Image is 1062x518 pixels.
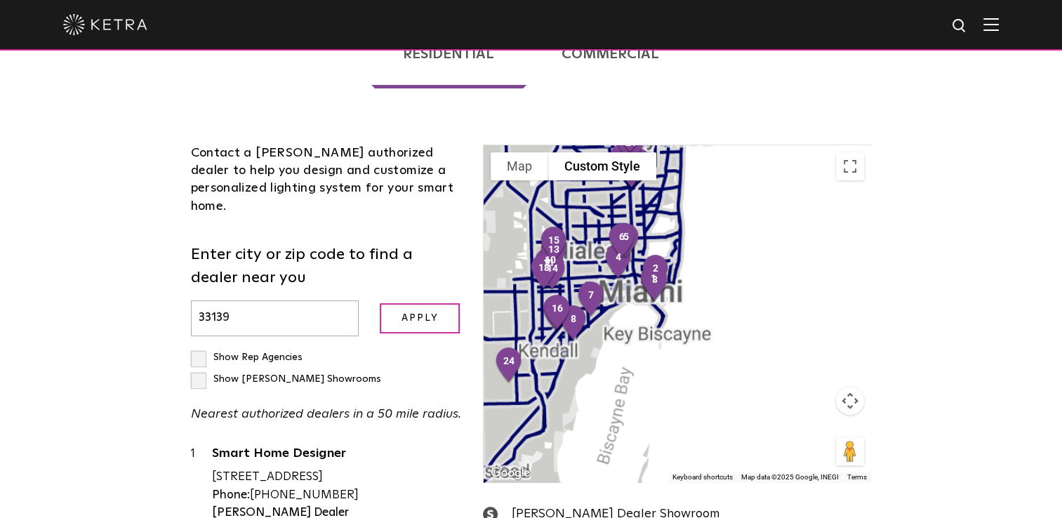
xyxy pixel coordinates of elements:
[191,300,359,336] input: Enter city or zip code
[532,248,573,298] div: 14
[836,387,864,415] button: Map camera controls
[598,237,639,286] div: 4
[530,20,691,88] a: Commercial
[672,472,733,482] button: Keyboard shortcuts
[191,404,463,425] p: Nearest authorized dealers in a 50 mile radius.
[191,352,303,362] label: Show Rep Agencies
[537,288,578,338] div: 16
[602,217,642,266] div: 6
[983,18,999,31] img: Hamburger%20Nav.svg
[553,299,594,348] div: 8
[635,248,676,298] div: 2
[212,486,463,505] div: [PHONE_NUMBER]
[635,260,675,309] div: 3
[847,473,867,481] a: Terms (opens in new tab)
[536,289,576,338] div: 12
[491,152,548,180] button: Show street map
[548,152,656,180] button: Custom Style
[530,240,571,289] div: 10
[836,437,864,465] button: Drag Pegman onto the map to open Street View
[212,468,463,486] div: [STREET_ADDRESS]
[529,243,569,292] div: 11
[191,244,463,290] label: Enter city or zip code to find a dealer near you
[836,152,864,180] button: Toggle fullscreen view
[212,489,250,501] strong: Phone:
[951,18,969,35] img: search icon
[191,374,381,384] label: Show [PERSON_NAME] Showrooms
[212,447,463,465] a: Smart Home Designer
[487,464,533,482] a: Open this area in Google Maps (opens a new window)
[371,20,526,88] a: Residential
[527,242,568,291] div: 9
[524,248,564,297] div: 18
[533,220,574,270] div: 15
[618,142,658,191] div: 19
[741,473,839,481] span: Map data ©2025 Google, INEGI
[487,464,533,482] img: Google
[606,217,646,266] div: 5
[191,145,463,215] div: Contact a [PERSON_NAME] authorized dealer to help you design and customize a personalized lightin...
[489,341,529,390] div: 24
[380,303,460,333] input: Apply
[571,275,611,324] div: 7
[63,14,147,35] img: ketra-logo-2019-white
